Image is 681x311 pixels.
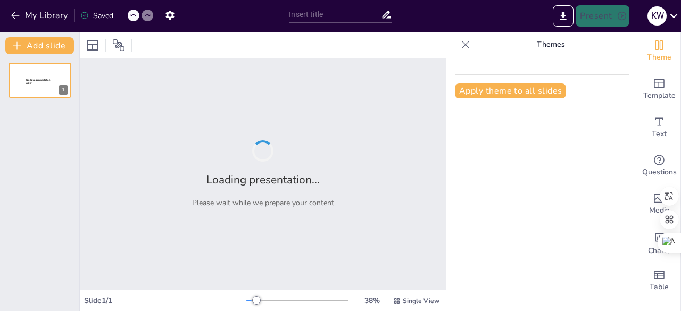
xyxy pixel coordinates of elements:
div: 38 % [359,296,385,306]
div: Add images, graphics, shapes or video [638,185,680,223]
p: Please wait while we prepare your content [192,198,334,208]
div: Add ready made slides [638,70,680,108]
input: Insert title [289,7,380,22]
div: 1 [59,85,68,95]
span: Position [112,39,125,52]
button: K W [647,5,667,27]
div: K W [647,6,667,26]
span: Charts [648,245,670,257]
span: Single View [403,297,439,305]
p: Themes [474,32,627,57]
span: Text [652,128,667,140]
button: Apply theme to all slides [455,83,566,98]
div: Get real-time input from your audience [638,147,680,185]
span: Sendsteps presentation editor [26,79,50,85]
span: Questions [642,166,677,178]
div: Add charts and graphs [638,223,680,262]
span: Table [650,281,669,293]
div: 1 [9,63,71,98]
span: Media [649,205,670,216]
button: My Library [8,7,72,24]
h2: Loading presentation... [206,172,320,187]
div: Saved [80,11,113,21]
div: Layout [84,37,101,54]
button: Export to PowerPoint [553,5,574,27]
span: Template [643,90,676,102]
button: Add slide [5,37,74,54]
span: Theme [647,52,671,63]
button: Present [576,5,629,27]
div: Add a table [638,262,680,300]
div: Slide 1 / 1 [84,296,246,306]
div: Add text boxes [638,108,680,147]
div: Change the overall theme [638,32,680,70]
